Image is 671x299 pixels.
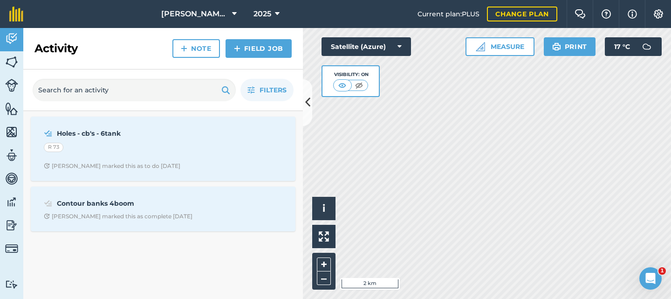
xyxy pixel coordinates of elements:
img: svg+xml;base64,PHN2ZyB4bWxucz0iaHR0cDovL3d3dy53My5vcmcvMjAwMC9zdmciIHdpZHRoPSI1NiIgaGVpZ2h0PSI2MC... [5,55,18,69]
img: svg+xml;base64,PD94bWwgdmVyc2lvbj0iMS4wIiBlbmNvZGluZz0idXRmLTgiPz4KPCEtLSBHZW5lcmF0b3I6IEFkb2JlIE... [5,280,18,289]
img: A question mark icon [601,9,612,19]
img: Clock with arrow pointing clockwise [44,163,50,169]
input: Search for an activity [33,79,236,101]
span: i [322,202,325,214]
div: [PERSON_NAME] marked this as complete [DATE] [44,213,192,220]
h2: Activity [34,41,78,56]
a: Note [172,39,220,58]
img: Clock with arrow pointing clockwise [44,213,50,219]
span: Current plan : PLUS [418,9,479,19]
span: Filters [260,85,287,95]
img: svg+xml;base64,PD94bWwgdmVyc2lvbj0iMS4wIiBlbmNvZGluZz0idXRmLTgiPz4KPCEtLSBHZW5lcmF0b3I6IEFkb2JlIE... [5,172,18,186]
div: [PERSON_NAME] marked this as to do [DATE] [44,162,180,170]
button: Satellite (Azure) [322,37,411,56]
img: svg+xml;base64,PHN2ZyB4bWxucz0iaHR0cDovL3d3dy53My5vcmcvMjAwMC9zdmciIHdpZHRoPSI1NiIgaGVpZ2h0PSI2MC... [5,102,18,116]
img: svg+xml;base64,PHN2ZyB4bWxucz0iaHR0cDovL3d3dy53My5vcmcvMjAwMC9zdmciIHdpZHRoPSI1NiIgaGVpZ2h0PSI2MC... [5,125,18,139]
span: 17 ° C [614,37,630,56]
button: i [312,197,335,220]
img: svg+xml;base64,PD94bWwgdmVyc2lvbj0iMS4wIiBlbmNvZGluZz0idXRmLTgiPz4KPCEtLSBHZW5lcmF0b3I6IEFkb2JlIE... [637,37,656,56]
a: Field Job [226,39,292,58]
button: Measure [466,37,534,56]
img: svg+xml;base64,PHN2ZyB4bWxucz0iaHR0cDovL3d3dy53My5vcmcvMjAwMC9zdmciIHdpZHRoPSIxNyIgaGVpZ2h0PSIxNy... [628,8,637,20]
img: svg+xml;base64,PD94bWwgdmVyc2lvbj0iMS4wIiBlbmNvZGluZz0idXRmLTgiPz4KPCEtLSBHZW5lcmF0b3I6IEFkb2JlIE... [5,218,18,232]
span: 1 [658,267,666,275]
strong: Contour banks 4boom [57,198,205,209]
img: Four arrows, one pointing top left, one top right, one bottom right and the last bottom left [319,231,329,242]
iframe: Intercom live chat [639,267,662,290]
button: – [317,271,331,285]
img: svg+xml;base64,PHN2ZyB4bWxucz0iaHR0cDovL3d3dy53My5vcmcvMjAwMC9zdmciIHdpZHRoPSI1MCIgaGVpZ2h0PSI0MC... [336,81,348,90]
img: A cog icon [653,9,664,19]
a: Contour banks 4boomClock with arrow pointing clockwise[PERSON_NAME] marked this as complete [DATE] [36,192,290,226]
button: + [317,257,331,271]
img: Two speech bubbles overlapping with the left bubble in the forefront [575,9,586,19]
img: svg+xml;base64,PD94bWwgdmVyc2lvbj0iMS4wIiBlbmNvZGluZz0idXRmLTgiPz4KPCEtLSBHZW5lcmF0b3I6IEFkb2JlIE... [44,198,53,209]
img: fieldmargin Logo [9,7,23,21]
img: svg+xml;base64,PD94bWwgdmVyc2lvbj0iMS4wIiBlbmNvZGluZz0idXRmLTgiPz4KPCEtLSBHZW5lcmF0b3I6IEFkb2JlIE... [5,32,18,46]
img: Ruler icon [476,42,485,51]
a: Change plan [487,7,557,21]
img: svg+xml;base64,PHN2ZyB4bWxucz0iaHR0cDovL3d3dy53My5vcmcvMjAwMC9zdmciIHdpZHRoPSI1MCIgaGVpZ2h0PSI0MC... [353,81,365,90]
img: svg+xml;base64,PHN2ZyB4bWxucz0iaHR0cDovL3d3dy53My5vcmcvMjAwMC9zdmciIHdpZHRoPSIxNCIgaGVpZ2h0PSIyNC... [234,43,240,54]
img: svg+xml;base64,PD94bWwgdmVyc2lvbj0iMS4wIiBlbmNvZGluZz0idXRmLTgiPz4KPCEtLSBHZW5lcmF0b3I6IEFkb2JlIE... [5,79,18,92]
img: svg+xml;base64,PHN2ZyB4bWxucz0iaHR0cDovL3d3dy53My5vcmcvMjAwMC9zdmciIHdpZHRoPSIxOSIgaGVpZ2h0PSIyNC... [221,84,230,96]
span: [PERSON_NAME] Farms [161,8,228,20]
img: svg+xml;base64,PD94bWwgdmVyc2lvbj0iMS4wIiBlbmNvZGluZz0idXRmLTgiPz4KPCEtLSBHZW5lcmF0b3I6IEFkb2JlIE... [5,242,18,255]
button: Print [544,37,596,56]
img: svg+xml;base64,PD94bWwgdmVyc2lvbj0iMS4wIiBlbmNvZGluZz0idXRmLTgiPz4KPCEtLSBHZW5lcmF0b3I6IEFkb2JlIE... [44,128,53,139]
button: Filters [240,79,294,101]
img: svg+xml;base64,PD94bWwgdmVyc2lvbj0iMS4wIiBlbmNvZGluZz0idXRmLTgiPz4KPCEtLSBHZW5lcmF0b3I6IEFkb2JlIE... [5,148,18,162]
img: svg+xml;base64,PHN2ZyB4bWxucz0iaHR0cDovL3d3dy53My5vcmcvMjAwMC9zdmciIHdpZHRoPSIxOSIgaGVpZ2h0PSIyNC... [552,41,561,52]
img: svg+xml;base64,PHN2ZyB4bWxucz0iaHR0cDovL3d3dy53My5vcmcvMjAwMC9zdmciIHdpZHRoPSIxNCIgaGVpZ2h0PSIyNC... [181,43,187,54]
a: Holes - cb's - 6tankR 73Clock with arrow pointing clockwise[PERSON_NAME] marked this as to do [DATE] [36,122,290,175]
div: Visibility: On [333,71,369,78]
span: 2025 [253,8,271,20]
div: R 73 [44,143,63,152]
img: svg+xml;base64,PD94bWwgdmVyc2lvbj0iMS4wIiBlbmNvZGluZz0idXRmLTgiPz4KPCEtLSBHZW5lcmF0b3I6IEFkb2JlIE... [5,195,18,209]
button: 17 °C [605,37,662,56]
strong: Holes - cb's - 6tank [57,128,205,139]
